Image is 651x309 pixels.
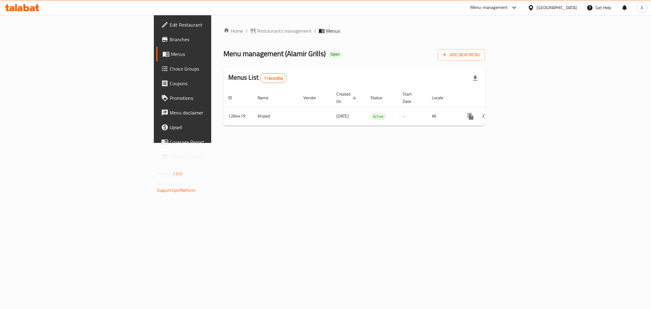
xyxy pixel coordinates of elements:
[470,4,508,11] div: Menu-management
[537,4,577,11] div: [GEOGRAPHIC_DATA]
[170,80,258,87] span: Coupons
[458,89,527,107] th: Actions
[170,94,258,102] span: Promotions
[170,21,258,28] span: Edit Restaurant
[157,186,196,194] a: Support.OpsPlatform
[156,17,262,32] a: Edit Restaurant
[157,180,185,188] span: Get support on:
[171,50,258,58] span: Menus
[468,71,483,85] div: Export file
[328,52,342,57] span: Open
[303,94,324,101] span: Vendor
[223,47,326,60] span: Menu management ( Alamir Grills )
[314,27,316,35] li: /
[641,4,643,11] span: A
[156,32,262,47] a: Branches
[156,61,262,76] a: Choice Groups
[328,51,342,58] div: Open
[253,107,298,125] td: Khaled
[170,124,258,131] span: Upsell
[228,73,287,83] h2: Menus List
[478,109,493,124] button: Change Status
[170,65,258,72] span: Choice Groups
[228,94,240,101] span: ID
[156,149,262,164] a: Grocery Checklist
[260,75,286,81] span: 1 record(s)
[223,27,485,35] nav: breadcrumb
[403,90,420,105] span: Start Date
[336,112,349,120] span: [DATE]
[371,113,386,120] span: Active
[156,120,262,135] a: Upsell
[398,107,427,125] td: -
[156,91,262,105] a: Promotions
[156,135,262,149] a: Coverage Report
[260,73,287,83] div: Total records count
[427,107,458,125] td: All
[326,27,340,35] span: Menus
[170,153,258,160] span: Grocery Checklist
[156,47,262,61] a: Menus
[156,105,262,120] a: Menu disclaimer
[432,94,451,101] span: Locale
[443,51,480,59] span: Add New Menu
[257,27,312,35] span: Restaurants management
[170,138,258,146] span: Coverage Report
[170,109,258,116] span: Menu disclaimer
[157,170,172,178] span: Version:
[258,94,276,101] span: Name
[173,170,182,178] span: 1.0.0
[170,36,258,43] span: Branches
[463,109,478,124] button: more
[156,76,262,91] a: Coupons
[438,49,485,60] button: Add New Menu
[250,27,312,35] a: Restaurants management
[223,89,527,126] table: enhanced table
[336,90,358,105] span: Created On
[371,94,390,101] span: Status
